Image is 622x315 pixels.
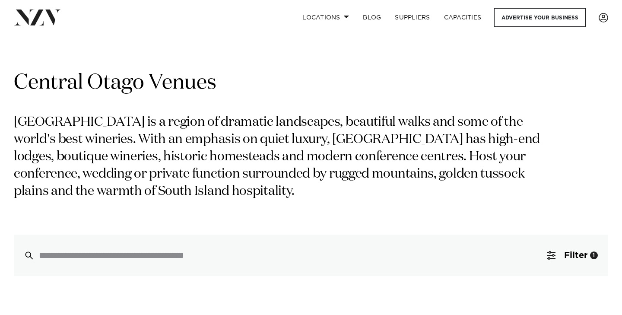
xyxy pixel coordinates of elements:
a: BLOG [356,8,388,27]
a: Locations [295,8,356,27]
a: Advertise your business [494,8,586,27]
button: Filter1 [536,235,608,276]
h1: Central Otago Venues [14,70,608,97]
p: [GEOGRAPHIC_DATA] is a region of dramatic landscapes, beautiful walks and some of the world's bes... [14,114,548,200]
a: Capacities [437,8,489,27]
a: SUPPLIERS [388,8,437,27]
div: 1 [590,251,598,259]
img: nzv-logo.png [14,10,61,25]
span: Filter [564,251,587,260]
